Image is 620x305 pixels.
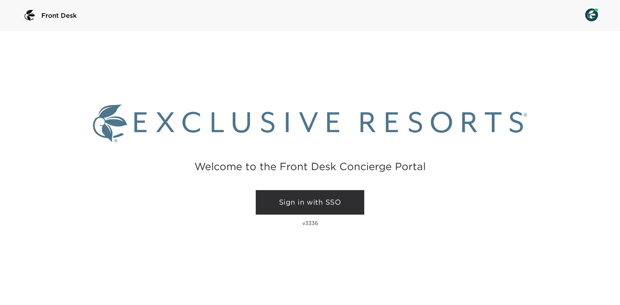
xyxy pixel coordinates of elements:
[194,161,426,171] h2: Welcome to the Front Desk Concierge Portal
[22,8,37,23] img: logo
[302,220,318,226] p: v3336
[585,8,598,21] img: User
[41,11,77,20] span: Front Desk
[256,190,364,215] a: Sign in with SSO
[93,105,527,142] img: Exclusive Resorts logo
